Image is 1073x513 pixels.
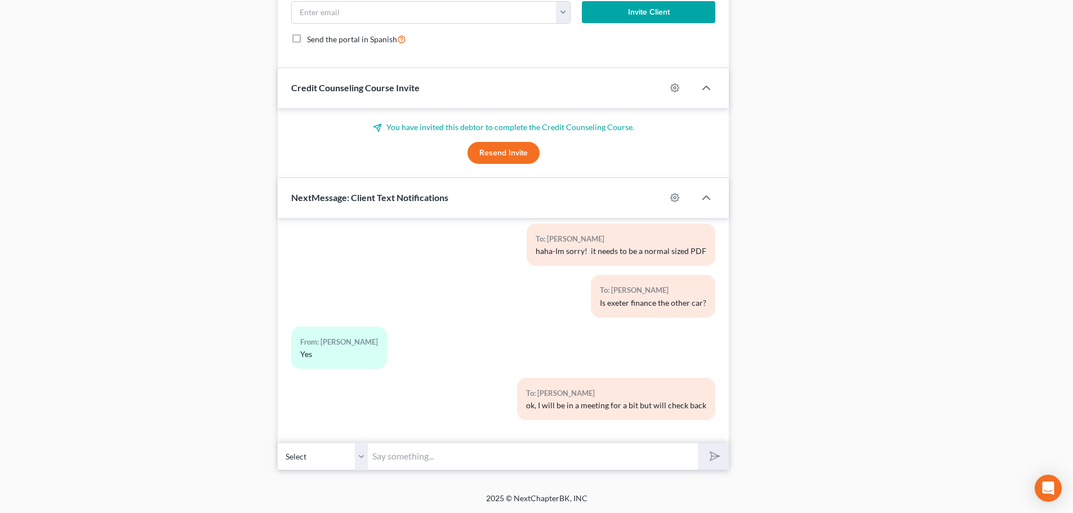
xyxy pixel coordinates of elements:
button: Resend Invite [468,142,540,164]
div: ok, I will be in a meeting for a bit but will check back [526,400,706,411]
span: Send the portal in Spanish [307,34,397,44]
div: Is exeter finance the other car? [600,297,706,309]
button: Invite Client [582,1,716,24]
input: Enter email [292,2,556,23]
span: NextMessage: Client Text Notifications [291,192,448,203]
input: Say something... [368,443,698,470]
div: To: [PERSON_NAME] [536,233,706,246]
div: Open Intercom Messenger [1035,475,1062,502]
div: From: [PERSON_NAME] [300,336,378,349]
span: Credit Counseling Course Invite [291,82,420,93]
div: To: [PERSON_NAME] [526,387,706,400]
p: You have invited this debtor to complete the Credit Counseling Course. [291,122,715,133]
div: To: [PERSON_NAME] [600,284,706,297]
div: Yes [300,349,378,360]
div: 2025 © NextChapterBK, INC [216,493,858,513]
div: haha-Im sorry! it needs to be a normal sized PDF [536,246,706,257]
